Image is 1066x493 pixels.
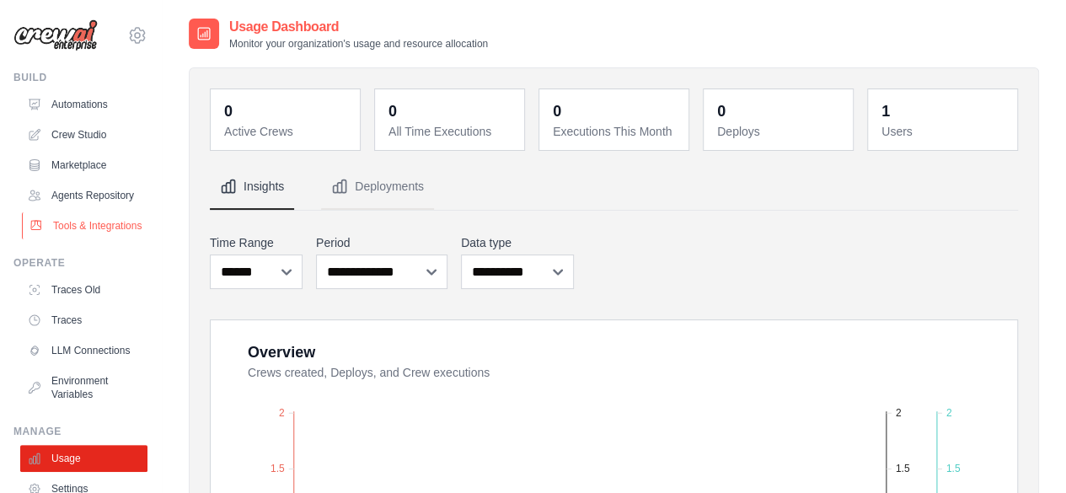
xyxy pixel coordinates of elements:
a: Marketplace [20,152,147,179]
div: Build [13,71,147,84]
tspan: 2 [946,407,952,419]
div: 0 [224,99,233,123]
div: Manage [13,425,147,438]
img: Logo [13,19,98,51]
dt: Active Crews [224,123,350,140]
a: Tools & Integrations [22,212,149,239]
button: Deployments [321,164,434,210]
a: LLM Connections [20,337,147,364]
a: Agents Repository [20,182,147,209]
a: Automations [20,91,147,118]
tspan: 1.5 [896,463,910,474]
tspan: 1.5 [271,463,285,474]
h2: Usage Dashboard [229,17,488,37]
a: Environment Variables [20,367,147,408]
dt: Crews created, Deploys, and Crew executions [248,364,997,381]
label: Period [316,234,447,251]
tspan: 2 [896,407,902,419]
dt: Users [881,123,1007,140]
label: Time Range [210,234,303,251]
a: Crew Studio [20,121,147,148]
div: 0 [388,99,397,123]
label: Data type [461,234,574,251]
dt: All Time Executions [388,123,514,140]
a: Traces Old [20,276,147,303]
div: 1 [881,99,890,123]
dt: Executions This Month [553,123,678,140]
div: Operate [13,256,147,270]
div: Overview [248,340,315,364]
nav: Tabs [210,164,1018,210]
tspan: 1.5 [946,463,961,474]
button: Insights [210,164,294,210]
a: Usage [20,445,147,472]
a: Traces [20,307,147,334]
dt: Deploys [717,123,843,140]
div: 0 [553,99,561,123]
tspan: 2 [279,407,285,419]
div: 0 [717,99,726,123]
p: Monitor your organization's usage and resource allocation [229,37,488,51]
